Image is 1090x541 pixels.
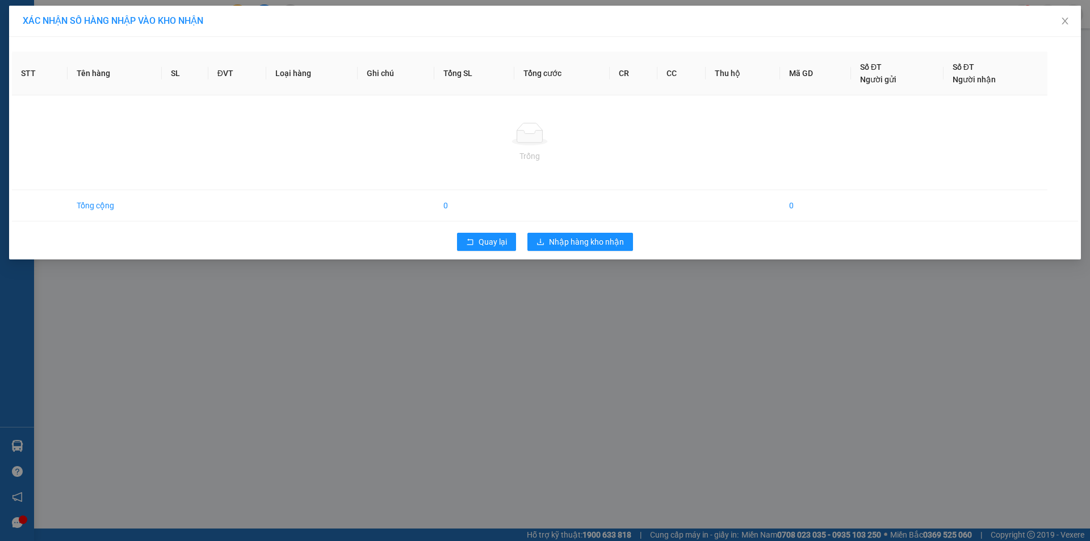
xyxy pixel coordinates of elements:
th: STT [12,52,68,95]
th: Tổng SL [434,52,514,95]
span: Số ĐT [953,62,974,72]
span: rollback [466,238,474,247]
th: CR [610,52,658,95]
span: XÁC NHẬN SỐ HÀNG NHẬP VÀO KHO NHẬN [23,15,203,26]
th: Loại hàng [266,52,358,95]
button: downloadNhập hàng kho nhận [527,233,633,251]
th: Tên hàng [68,52,162,95]
span: download [536,238,544,247]
td: 0 [434,190,514,221]
button: Close [1049,6,1081,37]
td: 0 [780,190,851,221]
th: Thu hộ [706,52,779,95]
th: CC [657,52,706,95]
th: Ghi chú [358,52,435,95]
span: Số ĐT [860,62,882,72]
span: Quay lại [479,236,507,248]
span: close [1060,16,1070,26]
th: SL [162,52,208,95]
span: Nhập hàng kho nhận [549,236,624,248]
button: rollbackQuay lại [457,233,516,251]
div: Trống [21,150,1038,162]
th: ĐVT [208,52,266,95]
span: Người nhận [953,75,996,84]
th: Mã GD [780,52,851,95]
th: Tổng cước [514,52,610,95]
span: Người gửi [860,75,896,84]
td: Tổng cộng [68,190,162,221]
